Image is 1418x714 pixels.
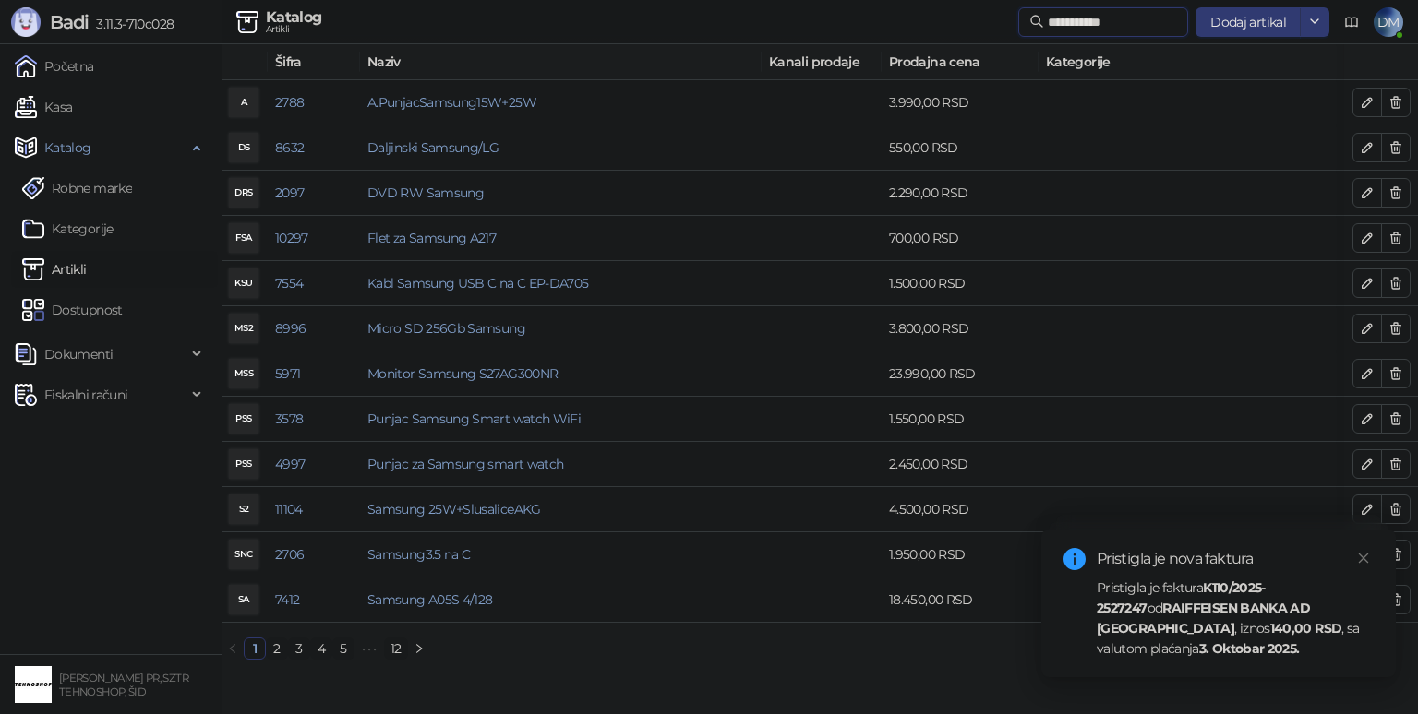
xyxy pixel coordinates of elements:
td: Flet za Samsung A217 [360,216,762,261]
span: DM [1374,7,1403,37]
a: 1 [245,638,265,659]
td: 550,00 RSD [882,125,1039,171]
button: left [222,637,244,660]
div: MSS [229,359,258,388]
a: 4 [311,638,331,659]
a: 2 [267,638,287,659]
div: PSS [229,449,258,479]
div: FSA [229,223,258,253]
span: Kategorije [1046,52,1414,72]
li: 3 [288,637,310,660]
td: 4.500,00 RSD [882,487,1039,532]
strong: K110/2025-2527247 [1097,579,1266,616]
th: Kanali prodaje [762,44,882,80]
a: 5 [333,638,354,659]
small: [PERSON_NAME] PR, SZTR TEHNOSHOP, ŠID [59,672,188,698]
a: 8996 [275,320,306,337]
a: Close [1353,548,1374,568]
a: A.PunjacSamsung15W+25W [367,94,536,111]
td: Punjac za Samsung smart watch [360,442,762,487]
a: DVD RW Samsung [367,184,484,201]
span: info-circle [1063,548,1086,570]
a: 8632 [275,139,304,156]
span: right [414,643,425,654]
div: KSU [229,268,258,298]
td: 1.500,00 RSD [882,261,1039,306]
span: 3.11.3-710c028 [89,16,174,32]
td: Micro SD 256Gb Samsung [360,306,762,351]
div: SNC [229,540,258,569]
td: 2.450,00 RSD [882,442,1039,487]
a: 2097 [275,184,304,201]
td: 1.950,00 RSD [882,532,1039,577]
a: 2788 [275,94,304,111]
a: 12 [385,638,407,659]
a: Flet za Samsung A217 [367,230,496,246]
a: 4997 [275,456,305,472]
div: Pristigla je nova faktura [1097,548,1374,570]
td: Daljinski Samsung/LG [360,125,762,171]
td: 2.290,00 RSD [882,171,1039,216]
span: Fiskalni računi [44,376,127,413]
td: A.PunjacSamsung15W+25W [360,80,762,125]
img: Artikli [22,258,44,280]
a: Monitor Samsung S27AG300NR [367,365,558,382]
strong: 3. Oktobar 2025. [1199,640,1300,657]
div: MS2 [229,314,258,343]
td: Kabl Samsung USB C na C EP-DA705 [360,261,762,306]
strong: RAIFFEISEN BANKA AD [GEOGRAPHIC_DATA] [1097,600,1310,637]
li: 12 [384,637,408,660]
li: Sledećih 5 Strana [354,637,384,660]
td: 3.800,00 RSD [882,306,1039,351]
div: DS [229,133,258,162]
a: Samsung 25W+SlusaliceAKG [367,501,541,518]
a: Robne marke [22,170,132,207]
a: Dokumentacija [1337,7,1366,37]
a: 7412 [275,591,299,608]
th: Šifra [268,44,360,80]
span: Katalog [44,129,91,166]
a: Punjac Samsung Smart watch WiFi [367,411,581,427]
a: Micro SD 256Gb Samsung [367,320,525,337]
a: Kabl Samsung USB C na C EP-DA705 [367,275,589,292]
a: Dostupnost [22,292,123,328]
button: right [408,637,430,660]
a: Kasa [15,89,72,125]
span: close [1357,552,1370,565]
td: Samsung A05S 4/128 [360,577,762,623]
div: S2 [229,494,258,524]
a: 10297 [275,230,308,246]
span: Dodaj artikal [1210,14,1286,30]
div: Katalog [266,10,322,25]
span: Dokumenti [44,336,113,373]
td: 1.550,00 RSD [882,397,1039,442]
th: Prodajna cena [882,44,1039,80]
li: 2 [266,637,288,660]
a: ArtikliArtikli [22,251,87,288]
div: Artikli [266,25,322,34]
span: left [227,643,238,654]
div: A [229,88,258,117]
a: 2706 [275,546,304,563]
a: Početna [15,48,94,85]
span: ••• [354,637,384,660]
a: 7554 [275,275,303,292]
a: 3578 [275,411,303,427]
a: 5971 [275,365,300,382]
li: 4 [310,637,332,660]
a: Kategorije [22,210,114,247]
td: 18.450,00 RSD [882,577,1039,623]
td: 3.990,00 RSD [882,80,1039,125]
img: Logo [11,7,41,37]
div: SA [229,585,258,614]
div: PSS [229,404,258,434]
span: Badi [50,11,89,33]
td: Punjac Samsung Smart watch WiFi [360,397,762,442]
li: 5 [332,637,354,660]
img: Artikli [236,11,258,33]
div: Pristigla je faktura od , iznos , sa valutom plaćanja [1097,577,1374,659]
a: Samsung3.5 na C [367,546,470,563]
td: Samsung 25W+SlusaliceAKG [360,487,762,532]
th: Naziv [360,44,762,80]
a: 11104 [275,501,303,518]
